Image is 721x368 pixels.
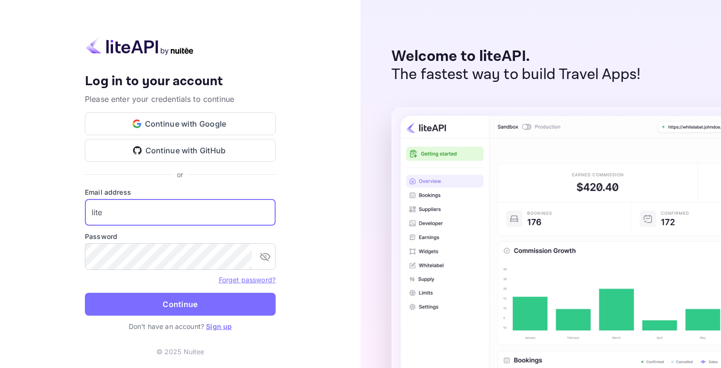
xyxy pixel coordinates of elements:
a: Forget password? [219,275,276,284]
button: Continue with GitHub [85,139,276,162]
p: Please enter your credentials to continue [85,93,276,105]
h4: Log in to your account [85,73,276,90]
a: Forget password? [219,276,276,284]
input: Enter your email address [85,199,276,226]
a: Sign up [206,322,232,330]
button: Continue with Google [85,112,276,135]
p: © 2025 Nuitee [156,347,205,357]
img: liteapi [85,37,195,55]
button: toggle password visibility [256,247,275,266]
label: Email address [85,187,276,197]
button: Continue [85,293,276,316]
p: The fastest way to build Travel Apps! [391,66,641,84]
p: or [177,169,183,179]
p: Don't have an account? [85,321,276,331]
p: Welcome to liteAPI. [391,48,641,66]
label: Password [85,231,276,241]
